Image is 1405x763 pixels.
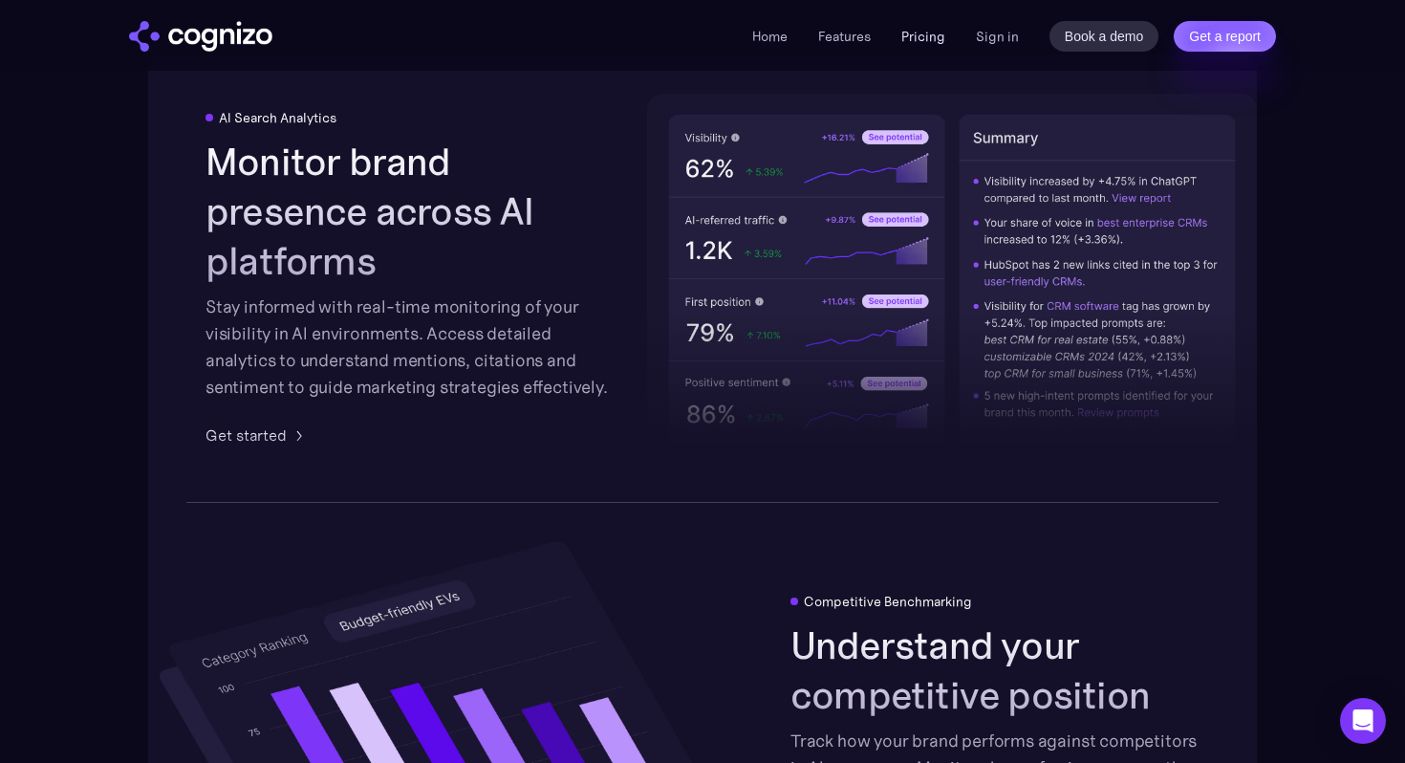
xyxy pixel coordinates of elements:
[129,21,272,52] img: cognizo logo
[205,294,615,401] div: Stay informed with real-time monitoring of your visibility in AI environments. Access detailed an...
[1049,21,1159,52] a: Book a demo
[129,21,272,52] a: home
[205,424,310,447] a: Get started
[647,94,1257,464] img: AI visibility metrics performance insights
[790,621,1200,720] h2: Understand your competitive position
[205,424,287,447] div: Get started
[976,25,1019,48] a: Sign in
[219,110,336,125] div: AI Search Analytics
[1174,21,1276,52] a: Get a report
[205,137,615,286] h2: Monitor brand presence across AI platforms
[804,594,972,609] div: Competitive Benchmarking
[1340,698,1386,744] div: Open Intercom Messenger
[752,28,788,45] a: Home
[901,28,945,45] a: Pricing
[818,28,871,45] a: Features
